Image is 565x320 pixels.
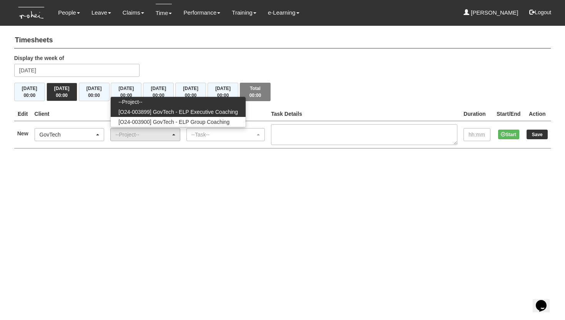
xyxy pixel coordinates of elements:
[240,83,271,101] button: Total00:00
[268,4,299,22] a: e-Learning
[23,93,35,98] span: 00:00
[175,83,206,101] button: [DATE]00:00
[35,128,105,141] button: GovTech
[14,107,32,121] th: Edit
[14,33,551,48] h4: Timesheets
[494,107,523,121] th: Start/End
[533,289,557,312] iframe: chat widget
[268,107,460,121] th: Task Details
[156,4,172,22] a: Time
[191,131,256,138] div: --Task--
[14,83,45,101] button: [DATE]00:00
[498,130,519,139] button: Start
[118,98,142,106] span: --Project--
[183,4,220,22] a: Performance
[17,130,28,137] label: New
[115,131,171,138] div: --Project--
[120,93,132,98] span: 00:00
[110,128,180,141] button: --Project--
[232,4,256,22] a: Training
[14,54,64,62] label: Display the week of
[111,83,141,101] button: [DATE]00:00
[91,4,111,22] a: Leave
[47,83,77,101] button: [DATE]00:00
[14,83,551,101] div: Timesheet Week Summary
[143,83,174,101] button: [DATE]00:00
[32,107,108,121] th: Client
[464,4,518,22] a: [PERSON_NAME]
[79,83,110,101] button: [DATE]00:00
[185,93,197,98] span: 00:00
[523,107,551,121] th: Action
[40,131,95,138] div: GovTech
[88,93,100,98] span: 00:00
[107,107,183,121] th: Project
[118,118,229,126] span: [O24-003900] GovTech - ELP Group Coaching
[58,4,80,22] a: People
[56,93,68,98] span: 00:00
[118,108,238,116] span: [O24-003899] GovTech - ELP Executive Coaching
[524,3,557,22] button: Logout
[527,130,548,139] input: Save
[153,93,165,98] span: 00:00
[123,4,144,22] a: Claims
[217,93,229,98] span: 00:00
[464,128,490,141] input: hh:mm
[208,83,238,101] button: [DATE]00:00
[249,93,261,98] span: 00:00
[460,107,494,121] th: Duration
[186,128,265,141] button: --Task--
